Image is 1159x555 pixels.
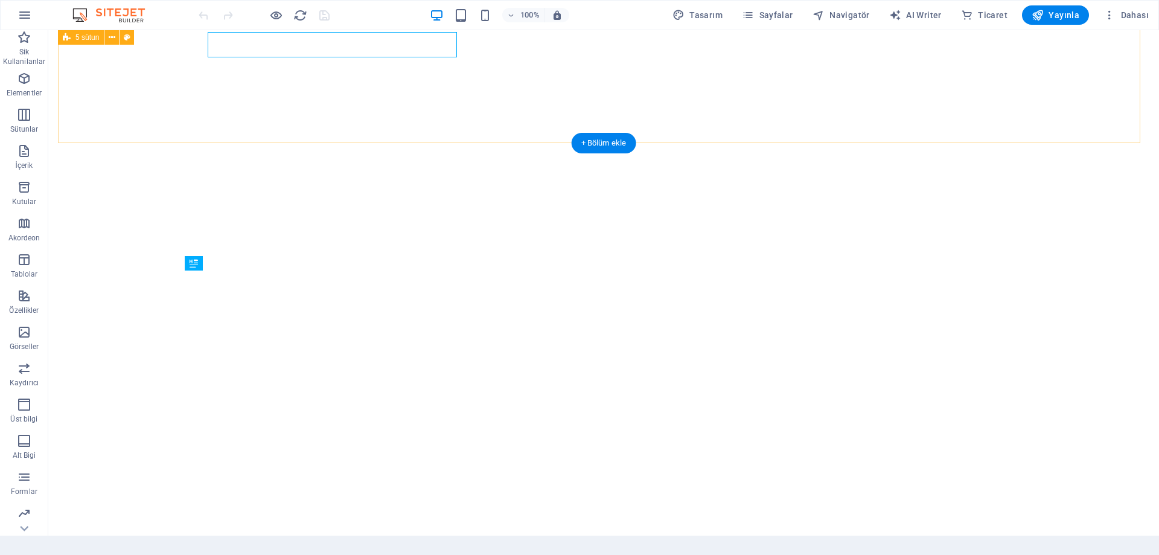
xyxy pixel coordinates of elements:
p: Sütunlar [10,124,39,134]
p: Özellikler [9,306,39,315]
button: AI Writer [884,5,947,25]
span: Navigatör [813,9,870,21]
p: Elementler [7,88,42,98]
span: Ticaret [961,9,1007,21]
button: Ticaret [956,5,1012,25]
span: Sayfalar [742,9,793,21]
button: Tasarım [668,5,727,25]
div: Tasarım (Ctrl+Alt+Y) [668,5,727,25]
button: Ön izleme modundan çıkıp düzenlemeye devam etmek için buraya tıklayın [269,8,283,22]
p: Tablolar [11,269,38,279]
span: Yayınla [1032,9,1079,21]
span: 5 sütun [75,34,99,41]
p: Görseller [10,342,39,351]
h6: 100% [520,8,540,22]
button: reload [293,8,307,22]
p: İçerik [15,161,33,170]
p: Üst bilgi [10,414,37,424]
p: Kutular [12,197,37,207]
p: Formlar [11,487,37,496]
span: Dahası [1103,9,1149,21]
div: + Bölüm ekle [572,133,636,153]
p: Alt Bigi [13,451,36,460]
i: Sayfayı yeniden yükleyin [293,8,307,22]
span: AI Writer [889,9,942,21]
button: Sayfalar [737,5,798,25]
span: Tasarım [672,9,723,21]
button: 100% [502,8,545,22]
button: Dahası [1099,5,1154,25]
img: Editor Logo [69,8,160,22]
button: Yayınla [1022,5,1089,25]
i: Yeniden boyutlandırmada yakınlaştırma düzeyini seçilen cihaza uyacak şekilde otomatik olarak ayarla. [552,10,563,21]
button: Navigatör [808,5,875,25]
p: Kaydırıcı [10,378,39,388]
p: Akordeon [8,233,40,243]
